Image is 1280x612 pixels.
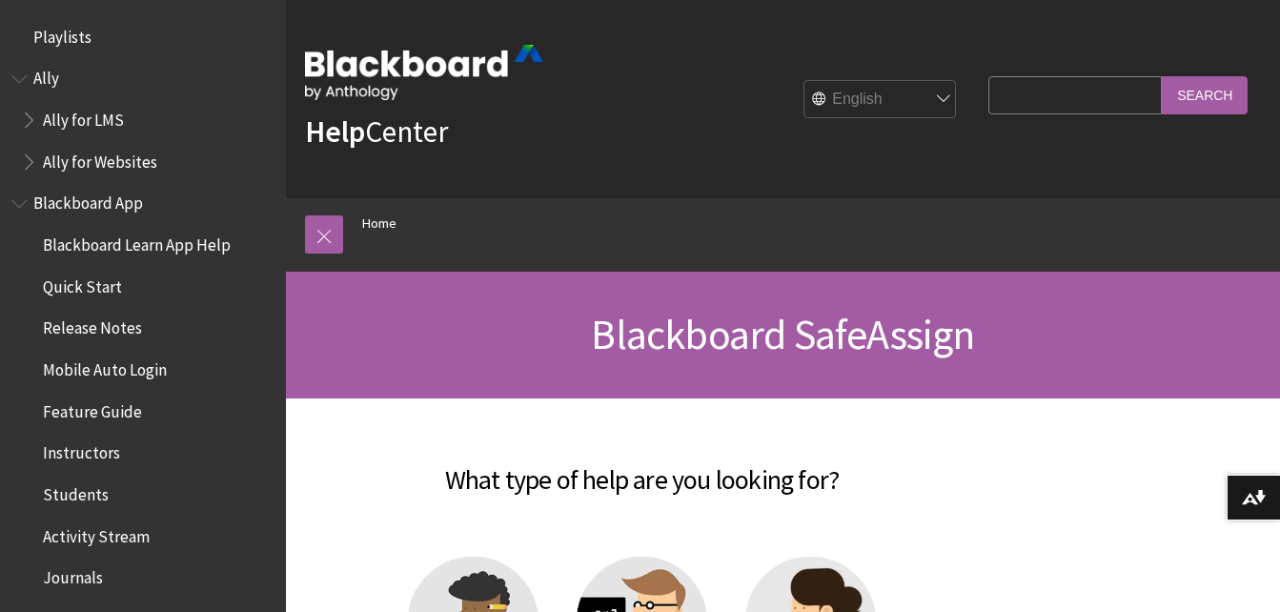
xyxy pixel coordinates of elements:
[43,146,157,172] span: Ally for Websites
[43,479,109,504] span: Students
[33,188,143,214] span: Blackboard App
[43,396,142,421] span: Feature Guide
[305,112,365,151] strong: Help
[43,562,103,588] span: Journals
[43,104,124,130] span: Ally for LMS
[33,21,91,47] span: Playlists
[43,271,122,296] span: Quick Start
[305,45,543,100] img: Blackboard by Anthology
[43,354,167,379] span: Mobile Auto Login
[804,81,957,119] select: Site Language Selector
[43,520,150,546] span: Activity Stream
[362,212,396,235] a: Home
[11,63,274,178] nav: Book outline for Anthology Ally Help
[43,313,142,338] span: Release Notes
[1162,76,1248,113] input: Search
[305,112,448,151] a: HelpCenter
[305,437,979,500] h2: What type of help are you looking for?
[11,21,274,53] nav: Book outline for Playlists
[591,308,974,360] span: Blackboard SafeAssign
[43,229,231,255] span: Blackboard Learn App Help
[33,63,59,89] span: Ally
[43,438,120,463] span: Instructors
